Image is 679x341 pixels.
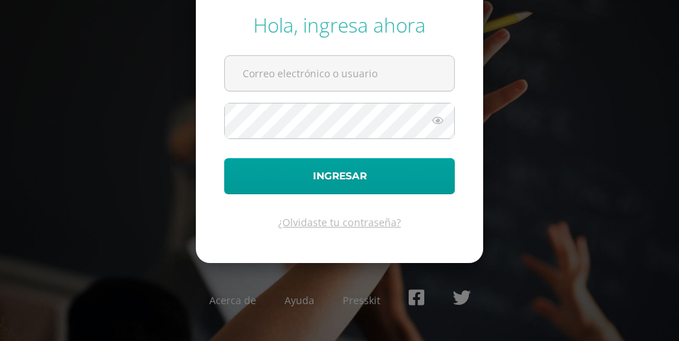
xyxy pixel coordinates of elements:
[224,11,455,38] div: Hola, ingresa ahora
[225,56,454,91] input: Correo electrónico o usuario
[224,158,455,194] button: Ingresar
[279,216,401,229] a: ¿Olvidaste tu contraseña?
[343,294,380,307] a: Presskit
[285,294,314,307] a: Ayuda
[209,294,256,307] a: Acerca de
